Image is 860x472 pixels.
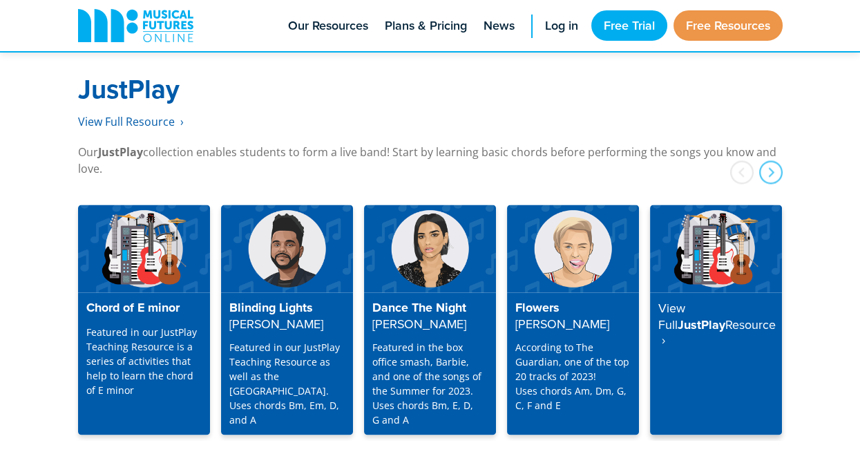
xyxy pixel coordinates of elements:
h4: Dance The Night [372,301,488,331]
a: Flowers[PERSON_NAME] According to The Guardian, one of the top 20 tracks of 2023!Uses chords Am, ... [507,205,639,435]
p: According to The Guardian, one of the top 20 tracks of 2023! Uses chords Am, Dm, G, C, F and E [515,339,631,412]
p: Featured in the box office smash, Barbie, and one of the songs of the Summer for 2023. Uses chord... [372,339,488,426]
p: Featured in our JustPlay Teaching Resource is a series of activities that help to learn the chord... [86,324,202,397]
strong: [PERSON_NAME] [229,314,323,332]
div: prev [730,160,754,184]
a: Dance The Night[PERSON_NAME] Featured in the box office smash, Barbie, and one of the songs of th... [364,205,496,435]
a: Free Trial [591,10,667,41]
strong: [PERSON_NAME] [372,314,466,332]
h4: Flowers [515,301,631,331]
span: News [484,17,515,35]
a: View Full Resource‎‏‏‎ ‎ › [78,114,184,130]
div: next [759,160,783,184]
p: Our collection enables students to form a live band! Start by learning basic chords before perfor... [78,144,783,177]
a: View FullJustPlayResource ‎ › [650,205,782,435]
a: Blinding Lights[PERSON_NAME] Featured in our JustPlay Teaching Resource as well as the [GEOGRAPHI... [221,205,353,435]
span: Our Resources [288,17,368,35]
strong: Resource ‎ › [658,315,776,348]
span: Plans & Pricing [385,17,467,35]
strong: View Full [658,299,685,332]
span: Log in [545,17,578,35]
strong: [PERSON_NAME] [515,314,609,332]
h4: Blinding Lights [229,301,345,331]
h4: Chord of E minor [86,301,202,316]
p: Featured in our JustPlay Teaching Resource as well as the [GEOGRAPHIC_DATA]. Uses chords Bm, Em, ... [229,339,345,426]
a: Free Resources [673,10,783,41]
strong: JustPlay [98,144,143,160]
h4: JustPlay [658,301,774,348]
strong: JustPlay [78,70,180,108]
span: View Full Resource‎‏‏‎ ‎ › [78,114,184,129]
a: Chord of E minor Featured in our JustPlay Teaching Resource is a series of activities that help t... [78,205,210,435]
